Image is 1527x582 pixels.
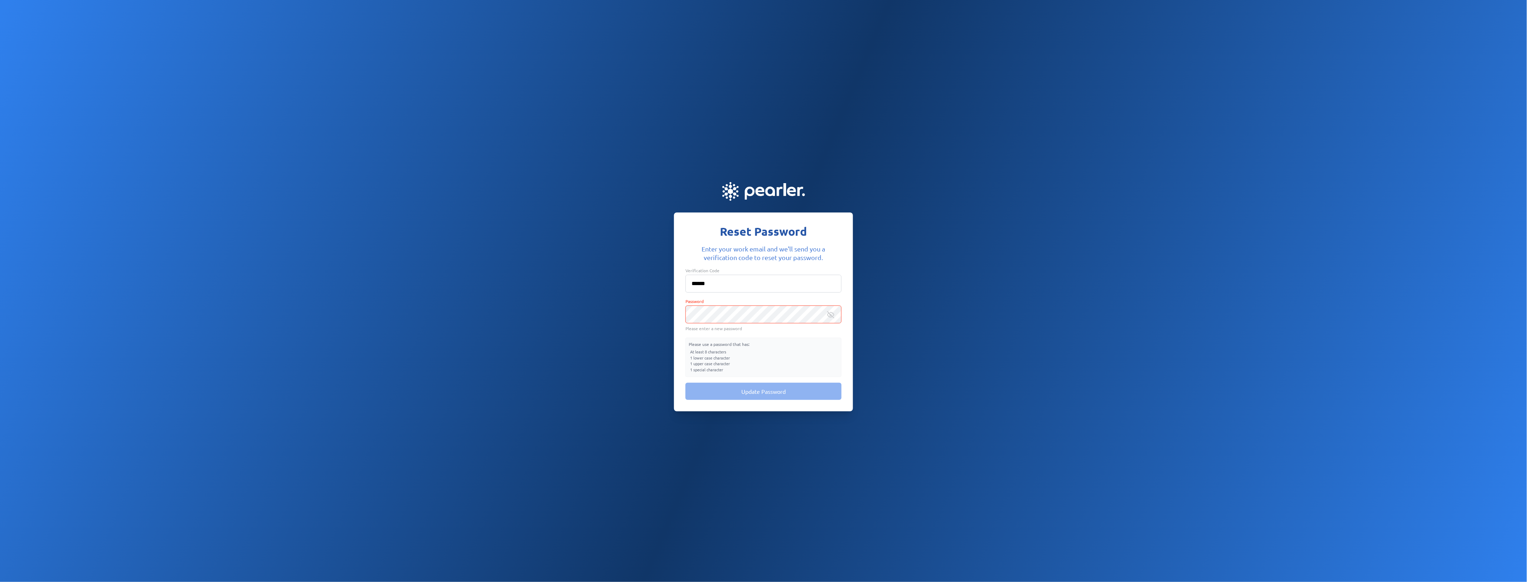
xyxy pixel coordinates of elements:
[690,367,837,373] li: 1 special character
[689,341,750,347] span: Please use a password that has:
[685,245,842,262] p: Enter your work email and we'll send you a verification code to reset your password.
[741,388,786,395] span: Update Password
[690,361,837,367] li: 1 upper case character
[690,355,837,361] li: 1 lower case character
[685,268,719,273] span: Verification Code
[827,311,834,318] div: Reveal Password
[690,349,837,355] li: At least 8 characters
[685,224,842,239] h1: Reset Password
[685,326,742,331] span: Please enter a new password
[685,383,842,400] button: Update Password
[685,298,704,304] span: Password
